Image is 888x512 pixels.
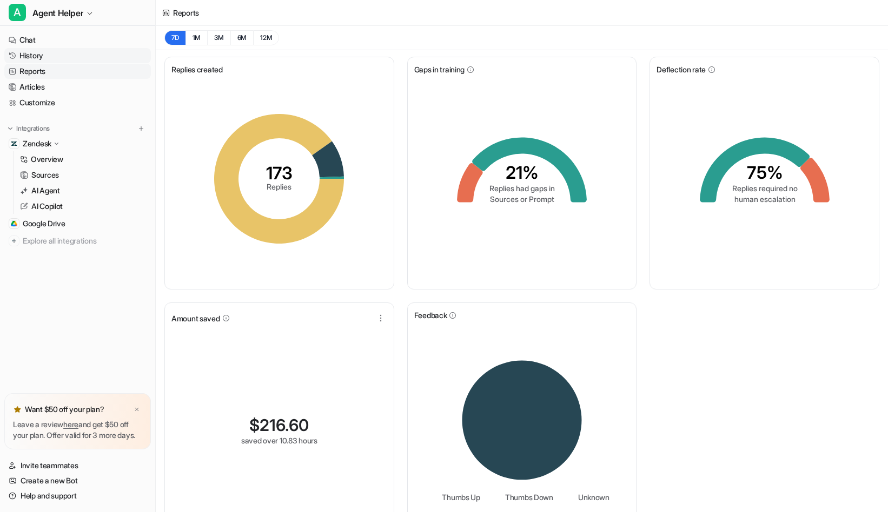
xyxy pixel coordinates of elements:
span: Feedback [414,309,447,321]
tspan: human escalation [734,194,795,204]
p: Zendesk [23,138,51,149]
div: $ [249,415,309,435]
img: explore all integrations [9,235,19,246]
img: Google Drive [11,220,17,227]
span: Gaps in training [414,64,465,75]
img: expand menu [6,125,14,132]
span: Deflection rate [657,64,706,75]
tspan: Sources or Prompt [489,194,554,204]
p: Integrations [16,124,50,133]
p: Overview [31,154,63,165]
span: Explore all integrations [23,232,147,250]
span: A [9,4,26,21]
button: 7D [164,30,185,45]
a: AI Agent [16,183,151,198]
p: Leave a review and get $50 off your plan. Offer valid for 3 more days. [13,419,142,441]
a: History [4,48,151,63]
p: Want $50 off your plan? [25,404,104,415]
a: Overview [16,152,151,167]
p: AI Copilot [31,201,63,212]
span: Google Drive [23,218,65,229]
a: Sources [16,167,151,183]
a: Invite teammates [4,458,151,473]
li: Unknown [571,491,609,503]
img: x [134,406,140,413]
a: Reports [4,64,151,79]
a: Articles [4,79,151,95]
span: Amount saved [171,313,220,324]
button: 1M [185,30,208,45]
div: saved over 10.83 hours [241,435,317,446]
a: Explore all integrations [4,233,151,248]
tspan: 173 [266,163,293,184]
img: Zendesk [11,140,17,147]
p: AI Agent [31,185,60,196]
button: 12M [253,30,279,45]
tspan: Replies required no [732,184,797,193]
tspan: Replies [267,182,291,191]
span: 216.60 [260,415,309,435]
a: Google DriveGoogle Drive [4,216,151,231]
tspan: 21% [505,162,538,183]
img: star [13,405,22,414]
li: Thumbs Up [434,491,480,503]
a: Create a new Bot [4,473,151,488]
p: Sources [31,170,59,180]
img: menu_add.svg [137,125,145,132]
span: Agent Helper [32,5,83,21]
span: Replies created [171,64,223,75]
a: Help and support [4,488,151,503]
li: Thumbs Down [498,491,553,503]
button: 3M [207,30,230,45]
tspan: Replies had gaps in [489,184,554,193]
a: Chat [4,32,151,48]
a: here [63,420,78,429]
button: 6M [230,30,254,45]
div: Reports [173,7,199,18]
a: AI Copilot [16,199,151,214]
button: Integrations [4,123,53,134]
tspan: 75% [746,162,783,183]
a: Customize [4,95,151,110]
